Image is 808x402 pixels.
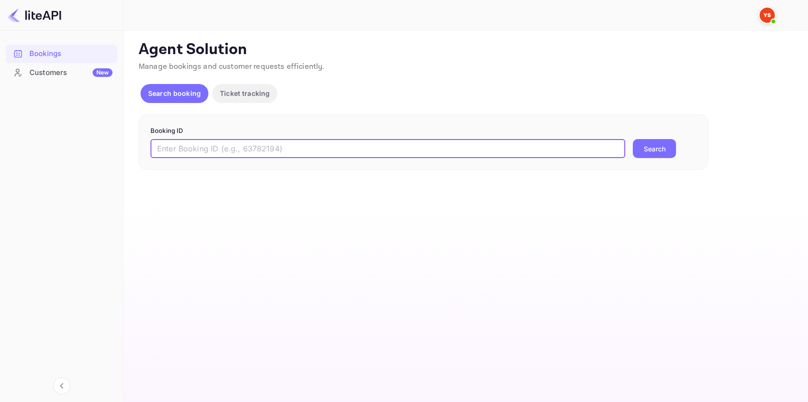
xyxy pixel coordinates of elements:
div: New [93,68,113,77]
input: Enter Booking ID (e.g., 63782194) [150,139,625,158]
div: CustomersNew [6,64,117,82]
div: Customers [29,67,113,78]
div: Bookings [29,48,113,59]
button: Search [633,139,676,158]
button: Collapse navigation [53,377,70,394]
p: Search booking [148,88,201,98]
a: CustomersNew [6,64,117,81]
img: LiteAPI logo [8,8,61,23]
a: Bookings [6,45,117,62]
span: Manage bookings and customer requests efficiently. [139,62,325,72]
p: Booking ID [150,126,696,136]
div: Bookings [6,45,117,63]
img: Yandex Support [760,8,775,23]
p: Agent Solution [139,40,791,59]
p: Ticket tracking [220,88,270,98]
